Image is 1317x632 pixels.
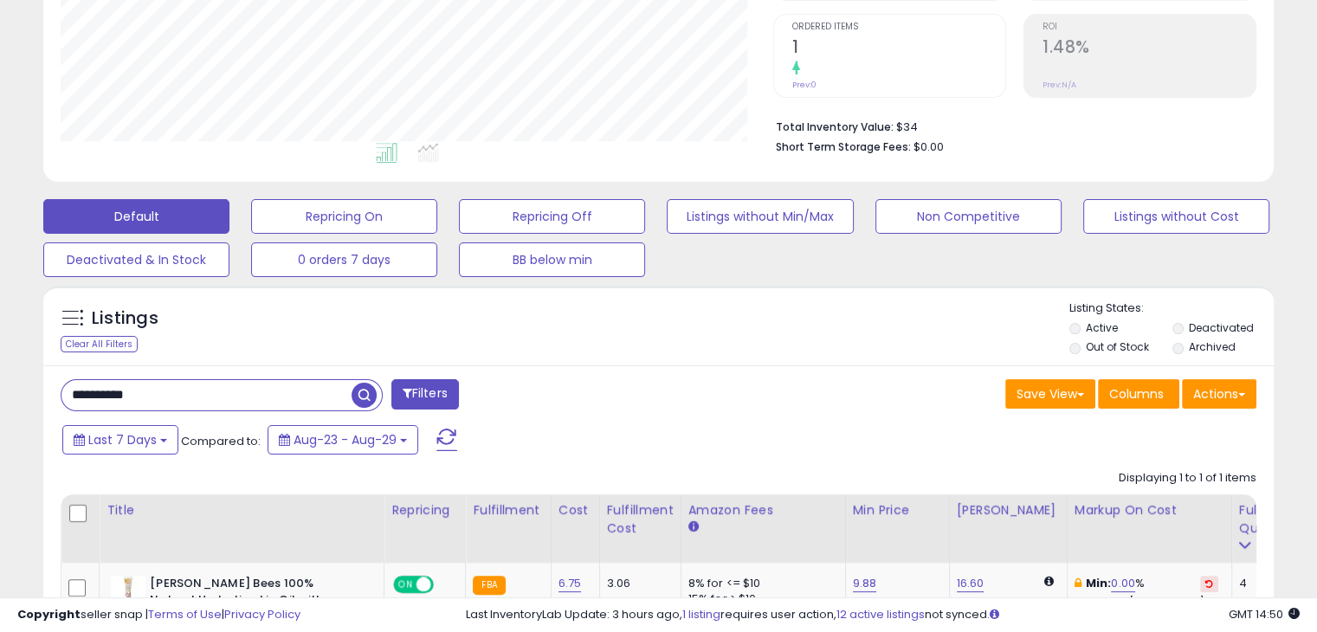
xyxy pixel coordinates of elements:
div: Cost [558,501,592,519]
a: Terms of Use [148,606,222,622]
li: $34 [776,115,1243,136]
span: 2025-09-6 14:50 GMT [1229,606,1300,622]
button: Filters [391,379,459,410]
a: 9.88 [853,575,877,592]
button: Last 7 Days [62,425,178,455]
b: Total Inventory Value: [776,119,894,134]
div: Last InventoryLab Update: 3 hours ago, requires user action, not synced. [466,607,1300,623]
th: The percentage added to the cost of goods (COGS) that forms the calculator for Min & Max prices. [1067,494,1231,563]
span: $0.00 [914,139,944,155]
a: 16.60 [957,575,985,592]
button: Listings without Cost [1083,199,1269,234]
small: Prev: 0 [792,80,817,90]
div: Title [107,501,377,519]
h2: 1.48% [1043,37,1256,61]
label: Out of Stock [1086,339,1149,354]
label: Deactivated [1188,320,1253,335]
h5: Listings [92,306,158,331]
div: Markup on Cost [1075,501,1224,519]
button: Default [43,199,229,234]
label: Active [1086,320,1118,335]
button: Columns [1098,379,1179,409]
small: Prev: N/A [1043,80,1076,90]
a: 6.75 [558,575,582,592]
label: Archived [1188,339,1235,354]
button: Non Competitive [875,199,1062,234]
button: 0 orders 7 days [251,242,437,277]
div: 3.06 [607,576,668,591]
a: 1 listing [682,606,720,622]
div: % [1075,576,1218,608]
div: Amazon Fees [688,501,838,519]
button: Aug-23 - Aug-29 [268,425,418,455]
div: [PERSON_NAME] [957,501,1060,519]
a: 12 active listings [836,606,925,622]
a: 0.00 [1111,575,1135,592]
button: Repricing On [251,199,437,234]
p: Listing States: [1069,300,1274,317]
button: Listings without Min/Max [667,199,853,234]
div: 8% for <= $10 [688,576,832,591]
h2: 1 [792,37,1005,61]
span: ON [395,577,416,592]
button: BB below min [459,242,645,277]
b: Min: [1086,575,1112,591]
div: seller snap | | [17,607,300,623]
div: 4 [1239,576,1293,591]
div: Fulfillment Cost [607,501,674,538]
span: Ordered Items [792,23,1005,32]
div: Repricing [391,501,458,519]
button: Actions [1182,379,1256,409]
button: Save View [1005,379,1095,409]
small: Amazon Fees. [688,519,699,535]
div: Displaying 1 to 1 of 1 items [1119,470,1256,487]
div: Clear All Filters [61,336,138,352]
span: Columns [1109,385,1164,403]
div: Fulfillment [473,501,543,519]
span: Aug-23 - Aug-29 [294,431,397,448]
small: FBA [473,576,505,595]
b: Short Term Storage Fees: [776,139,911,154]
strong: Copyright [17,606,81,622]
span: Last 7 Days [88,431,157,448]
span: Compared to: [181,433,261,449]
div: Min Price [853,501,942,519]
div: Fulfillable Quantity [1239,501,1299,538]
button: Deactivated & In Stock [43,242,229,277]
a: Privacy Policy [224,606,300,622]
b: [PERSON_NAME] Bees 100% Natural Hydrating Lip Oil with Passion Fruit Oil, 1 Tube [150,576,360,629]
button: Repricing Off [459,199,645,234]
span: ROI [1043,23,1256,32]
img: 31outtOe21L._SL40_.jpg [111,576,145,610]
